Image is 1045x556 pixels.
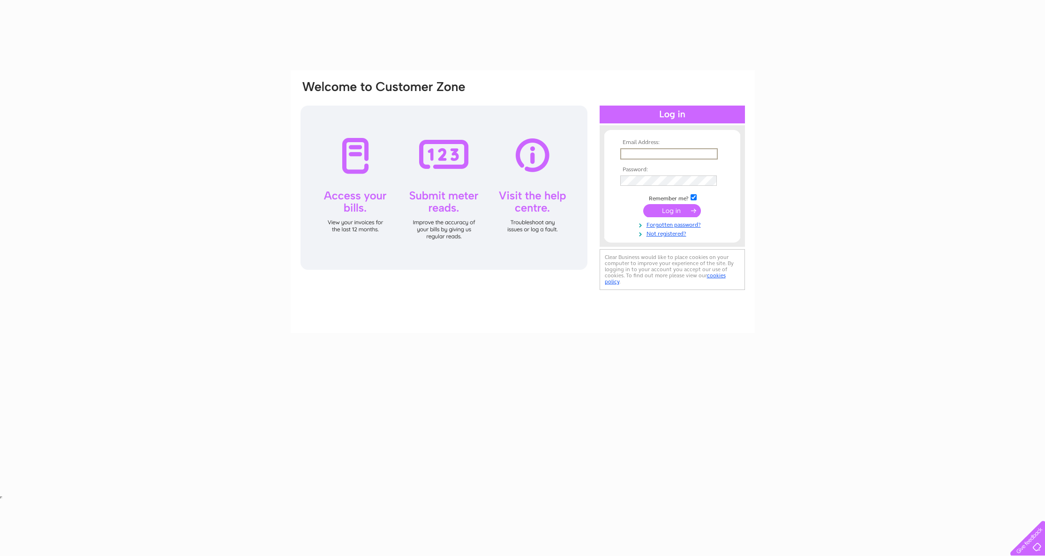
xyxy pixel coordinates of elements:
th: Password: [618,167,727,173]
a: cookies policy [605,272,726,285]
th: Email Address: [618,139,727,146]
div: Clear Business would like to place cookies on your computer to improve your experience of the sit... [600,249,745,290]
a: Not registered? [620,228,727,237]
a: Forgotten password? [620,220,727,228]
td: Remember me? [618,193,727,202]
input: Submit [643,204,701,217]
